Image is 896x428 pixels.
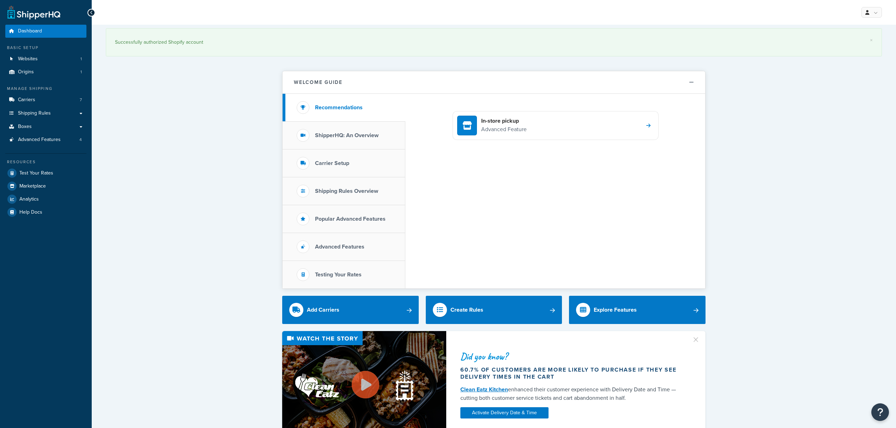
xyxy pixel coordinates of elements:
span: Analytics [19,196,39,202]
div: Manage Shipping [5,86,86,92]
span: Advanced Features [18,137,61,143]
div: enhanced their customer experience with Delivery Date and Time — cutting both customer service ti... [460,385,683,402]
a: Add Carriers [282,296,419,324]
a: Explore Features [569,296,706,324]
h4: In-store pickup [481,117,527,125]
span: Dashboard [18,28,42,34]
a: Create Rules [426,296,562,324]
span: Test Your Rates [19,170,53,176]
a: Advanced Features4 [5,133,86,146]
span: 1 [80,56,82,62]
span: 4 [79,137,82,143]
h2: Welcome Guide [294,80,343,85]
div: Basic Setup [5,45,86,51]
div: Add Carriers [307,305,339,315]
a: Carriers7 [5,93,86,106]
span: Shipping Rules [18,110,51,116]
span: Origins [18,69,34,75]
div: Successfully authorized Shopify account [115,37,873,47]
a: Analytics [5,193,86,206]
div: Resources [5,159,86,165]
p: Advanced Feature [481,125,527,134]
h3: Shipping Rules Overview [315,188,378,194]
span: Marketplace [19,183,46,189]
a: Dashboard [5,25,86,38]
button: Open Resource Center [871,403,889,421]
button: Welcome Guide [283,71,705,94]
a: × [870,37,873,43]
span: 1 [80,69,82,75]
span: Websites [18,56,38,62]
span: Carriers [18,97,35,103]
li: Advanced Features [5,133,86,146]
div: Did you know? [460,351,683,361]
h3: Recommendations [315,104,363,111]
a: Boxes [5,120,86,133]
li: Websites [5,53,86,66]
div: Create Rules [450,305,483,315]
a: Marketplace [5,180,86,192]
h3: Popular Advanced Features [315,216,386,222]
span: 7 [80,97,82,103]
a: Help Docs [5,206,86,219]
li: Origins [5,66,86,79]
span: Help Docs [19,209,42,215]
li: Carriers [5,93,86,106]
h3: Testing Your Rates [315,271,362,278]
h3: Carrier Setup [315,160,349,166]
span: Boxes [18,124,32,130]
h3: ShipperHQ: An Overview [315,132,379,139]
div: Explore Features [594,305,637,315]
h3: Advanced Features [315,244,364,250]
a: Clean Eatz Kitchen [460,385,508,393]
a: Origins1 [5,66,86,79]
a: Activate Delivery Date & Time [460,407,549,418]
a: Shipping Rules [5,107,86,120]
a: Websites1 [5,53,86,66]
div: 60.7% of customers are more likely to purchase if they see delivery times in the cart [460,366,683,380]
a: Test Your Rates [5,167,86,179]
